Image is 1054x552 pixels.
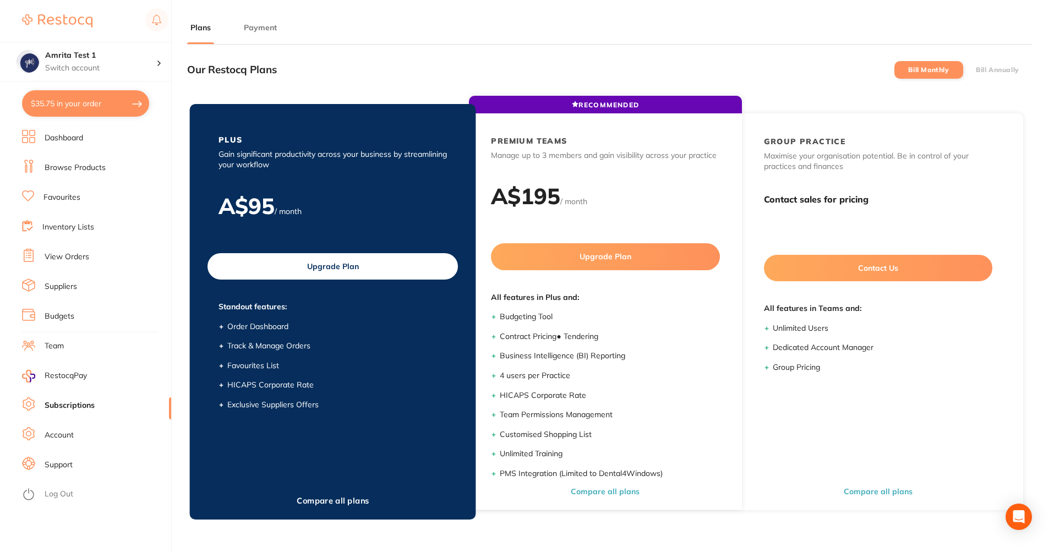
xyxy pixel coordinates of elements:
a: Support [45,460,73,471]
a: Suppliers [45,281,77,292]
li: Group Pricing [773,362,992,373]
button: $35.75 in your order [22,90,149,117]
h2: A$ 95 [219,192,275,220]
li: HICAPS Corporate Rate [227,380,447,391]
h2: A$ 195 [491,182,560,210]
label: Bill Monthly [908,66,949,74]
li: PMS Integration (Limited to Dental4Windows) [500,468,719,479]
h2: PLUS [219,135,243,145]
p: Maximise your organisation potential. Be in control of your practices and finances [764,151,992,172]
li: Customised Shopping List [500,429,719,440]
p: Manage up to 3 members and gain visibility across your practice [491,150,719,161]
a: Inventory Lists [42,222,94,233]
span: RestocqPay [45,370,87,381]
li: Exclusive Suppliers Offers [227,400,447,411]
button: Upgrade Plan [491,243,719,270]
a: Favourites [43,192,80,203]
a: RestocqPay [22,370,87,382]
button: Compare all plans [840,487,916,496]
h2: GROUP PRACTICE [764,136,846,146]
a: Account [45,430,74,441]
span: / month [560,196,587,206]
button: Plans [187,23,214,33]
button: Payment [241,23,280,33]
li: Budgeting Tool [500,311,719,323]
li: Contract Pricing ● Tendering [500,331,719,342]
li: Team Permissions Management [500,409,719,420]
li: HICAPS Corporate Rate [500,390,719,401]
a: Team [45,341,64,352]
a: Budgets [45,311,74,322]
span: All features in Teams and: [764,303,992,314]
p: Switch account [45,63,156,74]
a: Browse Products [45,162,106,173]
button: Compare all plans [567,487,643,496]
p: Gain significant productivity across your business by streamlining your workflow [219,149,447,171]
h2: PREMIUM TEAMS [491,136,567,146]
div: Open Intercom Messenger [1006,504,1032,530]
a: View Orders [45,252,89,263]
li: Unlimited Users [773,323,992,334]
button: Contact Us [764,255,992,281]
li: 4 users per Practice [500,370,719,381]
a: Log Out [45,489,73,500]
img: Amrita Test 1 [17,51,39,73]
label: Bill Annually [976,66,1019,74]
a: Dashboard [45,133,83,144]
img: Restocq Logo [22,14,92,28]
span: / month [275,206,302,216]
button: Log Out [22,486,168,504]
li: Business Intelligence (BI) Reporting [500,351,719,362]
button: Upgrade Plan [207,253,458,280]
a: Restocq Logo [22,8,92,34]
h4: Amrita Test 1 [45,50,156,61]
li: Unlimited Training [500,449,719,460]
a: Subscriptions [45,400,95,411]
h3: Our Restocq Plans [187,64,277,76]
li: Order Dashboard [227,321,447,332]
img: RestocqPay [22,370,35,382]
h3: Contact sales for pricing [764,194,992,205]
span: All features in Plus and: [491,292,719,303]
button: Compare all plans [293,495,373,506]
li: Track & Manage Orders [227,341,447,352]
li: Dedicated Account Manager [773,342,992,353]
li: Favourites List [227,360,447,371]
span: Standout features: [219,302,447,313]
span: RECOMMENDED [572,101,639,109]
